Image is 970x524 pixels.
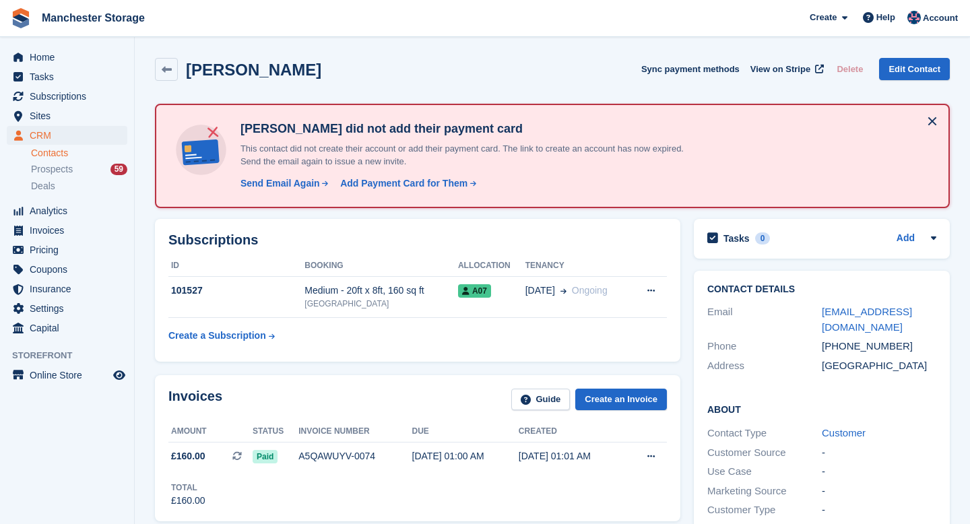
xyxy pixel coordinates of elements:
[7,221,127,240] a: menu
[7,280,127,298] a: menu
[745,58,827,80] a: View on Stripe
[31,163,73,176] span: Prospects
[822,502,936,518] div: -
[30,201,110,220] span: Analytics
[707,445,822,461] div: Customer Source
[7,299,127,318] a: menu
[7,319,127,337] a: menu
[572,285,608,296] span: Ongoing
[707,284,936,295] h2: Contact Details
[822,339,936,354] div: [PHONE_NUMBER]
[235,142,707,168] p: This contact did not create their account or add their payment card. The link to create an accoun...
[240,176,320,191] div: Send Email Again
[168,232,667,248] h2: Subscriptions
[7,106,127,125] a: menu
[168,284,304,298] div: 101527
[168,255,304,277] th: ID
[810,11,837,24] span: Create
[755,232,771,244] div: 0
[30,260,110,279] span: Coupons
[876,11,895,24] span: Help
[822,445,936,461] div: -
[897,231,915,247] a: Add
[822,484,936,499] div: -
[822,358,936,374] div: [GEOGRAPHIC_DATA]
[335,176,478,191] a: Add Payment Card for Them
[822,306,912,333] a: [EMAIL_ADDRESS][DOMAIN_NAME]
[304,255,458,277] th: Booking
[30,299,110,318] span: Settings
[340,176,467,191] div: Add Payment Card for Them
[298,449,412,463] div: A5QAWUYV-0074
[822,464,936,480] div: -
[298,421,412,443] th: Invoice number
[186,61,321,79] h2: [PERSON_NAME]
[168,421,253,443] th: Amount
[7,366,127,385] a: menu
[30,240,110,259] span: Pricing
[458,284,491,298] span: A07
[31,180,55,193] span: Deals
[822,427,866,438] a: Customer
[7,67,127,86] a: menu
[36,7,150,29] a: Manchester Storage
[707,464,822,480] div: Use Case
[172,121,230,178] img: no-card-linked-e7822e413c904bf8b177c4d89f31251c4716f9871600ec3ca5bfc59e148c83f4.svg
[30,280,110,298] span: Insurance
[923,11,958,25] span: Account
[30,48,110,67] span: Home
[30,221,110,240] span: Invoices
[412,421,519,443] th: Due
[707,358,822,374] div: Address
[707,502,822,518] div: Customer Type
[171,494,205,508] div: £160.00
[31,179,127,193] a: Deals
[511,389,571,411] a: Guide
[31,162,127,176] a: Prospects 59
[253,450,278,463] span: Paid
[575,389,667,411] a: Create an Invoice
[641,58,740,80] button: Sync payment methods
[879,58,950,80] a: Edit Contact
[30,366,110,385] span: Online Store
[168,323,275,348] a: Create a Subscription
[7,87,127,106] a: menu
[7,201,127,220] a: menu
[235,121,707,137] h4: [PERSON_NAME] did not add their payment card
[168,329,266,343] div: Create a Subscription
[707,402,936,416] h2: About
[7,48,127,67] a: menu
[831,58,868,80] button: Delete
[750,63,810,76] span: View on Stripe
[30,126,110,145] span: CRM
[30,87,110,106] span: Subscriptions
[111,367,127,383] a: Preview store
[30,319,110,337] span: Capital
[7,240,127,259] a: menu
[525,284,555,298] span: [DATE]
[519,421,625,443] th: Created
[30,106,110,125] span: Sites
[110,164,127,175] div: 59
[707,484,822,499] div: Marketing Source
[519,449,625,463] div: [DATE] 01:01 AM
[11,8,31,28] img: stora-icon-8386f47178a22dfd0bd8f6a31ec36ba5ce8667c1dd55bd0f319d3a0aa187defe.svg
[707,339,822,354] div: Phone
[168,389,222,411] h2: Invoices
[723,232,750,244] h2: Tasks
[171,482,205,494] div: Total
[412,449,519,463] div: [DATE] 01:00 AM
[31,147,127,160] a: Contacts
[304,284,458,298] div: Medium - 20ft x 8ft, 160 sq ft
[12,349,134,362] span: Storefront
[7,126,127,145] a: menu
[458,255,525,277] th: Allocation
[30,67,110,86] span: Tasks
[304,298,458,310] div: [GEOGRAPHIC_DATA]
[525,255,631,277] th: Tenancy
[7,260,127,279] a: menu
[171,449,205,463] span: £160.00
[253,421,298,443] th: Status
[707,426,822,441] div: Contact Type
[707,304,822,335] div: Email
